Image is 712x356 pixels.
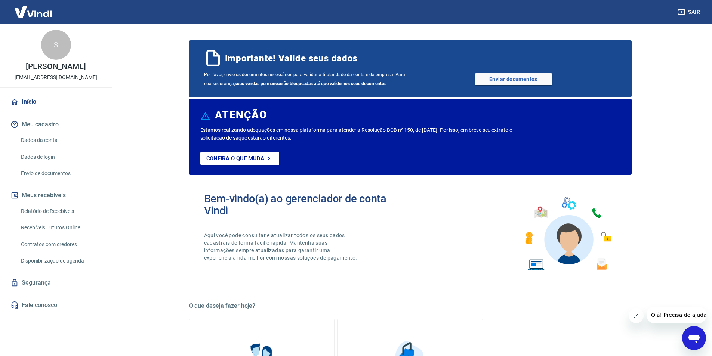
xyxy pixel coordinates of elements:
a: Envio de documentos [18,166,103,181]
p: [PERSON_NAME] [26,63,86,71]
h2: Bem-vindo(a) ao gerenciador de conta Vindi [204,193,410,217]
iframe: Mensagem da empresa [647,307,706,323]
a: Confira o que muda [200,152,279,165]
span: Por favor, envie os documentos necessários para validar a titularidade da conta e da empresa. Par... [204,70,410,88]
p: Confira o que muda [206,155,264,162]
button: Sair [676,5,703,19]
a: Dados da conta [18,133,103,148]
a: Disponibilização de agenda [18,253,103,269]
img: Vindi [9,0,58,23]
img: Imagem de um avatar masculino com diversos icones exemplificando as funcionalidades do gerenciado... [519,193,617,275]
a: Recebíveis Futuros Online [18,220,103,235]
h6: ATENÇÃO [215,111,267,119]
b: suas vendas permanecerão bloqueadas até que validemos seus documentos [235,81,386,86]
a: Fale conosco [9,297,103,313]
button: Meus recebíveis [9,187,103,204]
h5: O que deseja fazer hoje? [189,302,632,310]
a: Contratos com credores [18,237,103,252]
a: Início [9,94,103,110]
iframe: Fechar mensagem [629,308,644,323]
a: Segurança [9,275,103,291]
button: Meu cadastro [9,116,103,133]
iframe: Botão para abrir a janela de mensagens [682,326,706,350]
a: Enviar documentos [475,73,552,85]
a: Dados de login [18,149,103,165]
p: [EMAIL_ADDRESS][DOMAIN_NAME] [15,74,97,81]
p: Aqui você pode consultar e atualizar todos os seus dados cadastrais de forma fácil e rápida. Mant... [204,232,359,261]
span: Importante! Valide seus dados [225,52,358,64]
span: Olá! Precisa de ajuda? [4,5,63,11]
div: S [41,30,71,60]
p: Estamos realizando adequações em nossa plataforma para atender a Resolução BCB nº 150, de [DATE].... [200,126,536,142]
a: Relatório de Recebíveis [18,204,103,219]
